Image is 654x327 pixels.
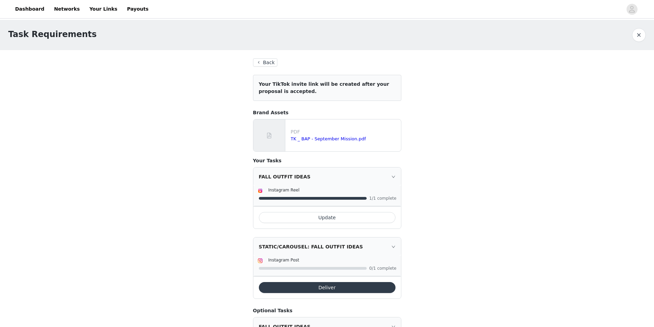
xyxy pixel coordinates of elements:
div: icon: rightSTATIC/CAROUSEL: FALL OUTFIT IDEAS [253,237,401,256]
a: Your Links [85,1,122,17]
h4: Your Tasks [253,157,401,164]
a: TK _ BAP - September Mission.pdf [291,136,366,141]
div: icon: rightFALL OUTFIT IDEAS [253,167,401,186]
p: PDF [291,128,398,136]
button: Deliver [259,282,395,293]
h4: Brand Assets [253,109,401,116]
img: Instagram Icon [257,258,263,264]
a: Networks [50,1,84,17]
a: Dashboard [11,1,48,17]
button: Update [259,212,395,223]
span: Instagram Post [268,258,299,262]
h1: Task Requirements [8,28,97,40]
h4: Optional Tasks [253,307,401,314]
img: Instagram Reels Icon [257,188,263,194]
i: icon: right [391,175,395,179]
span: 0/1 complete [369,266,397,270]
i: icon: right [391,245,395,249]
span: 1/1 complete [369,196,397,200]
a: Payouts [123,1,153,17]
span: Your TikTok invite link will be created after your proposal is accepted. [259,81,389,94]
span: Instagram Reel [268,188,300,192]
button: Back [253,58,278,67]
div: avatar [629,4,635,15]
